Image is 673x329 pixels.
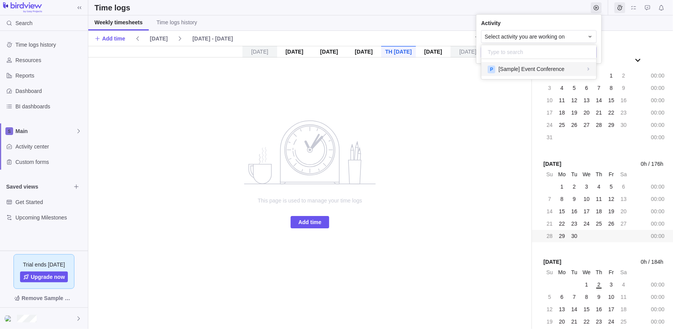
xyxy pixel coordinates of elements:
[481,45,596,59] input: Type to search
[488,66,495,73] div: P
[481,62,596,76] div: [Sample] Event Conference
[591,2,602,13] span: Start timer
[485,33,565,40] span: Select activity you are working on
[498,65,564,73] span: [Sample] Event Conference
[481,59,596,79] div: grid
